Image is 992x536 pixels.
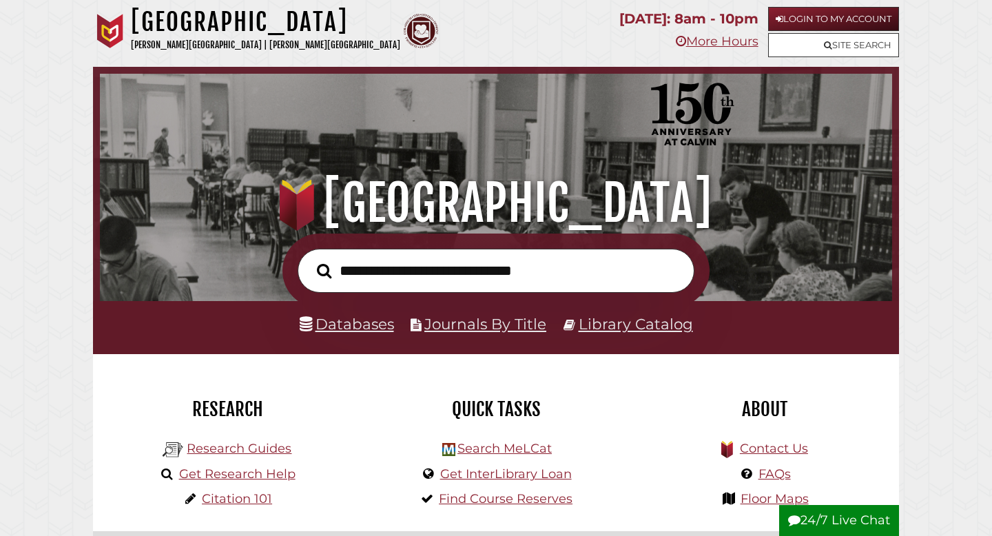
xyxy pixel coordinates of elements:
[741,491,809,506] a: Floor Maps
[442,443,455,456] img: Hekman Library Logo
[115,173,878,234] h1: [GEOGRAPHIC_DATA]
[579,315,693,333] a: Library Catalog
[758,466,791,482] a: FAQs
[641,398,889,421] h2: About
[768,7,899,31] a: Login to My Account
[202,491,272,506] a: Citation 101
[317,262,331,278] i: Search
[131,37,400,53] p: [PERSON_NAME][GEOGRAPHIC_DATA] | [PERSON_NAME][GEOGRAPHIC_DATA]
[457,441,552,456] a: Search MeLCat
[310,260,338,282] button: Search
[619,7,758,31] p: [DATE]: 8am - 10pm
[404,14,438,48] img: Calvin Theological Seminary
[131,7,400,37] h1: [GEOGRAPHIC_DATA]
[300,315,394,333] a: Databases
[439,491,572,506] a: Find Course Reserves
[676,34,758,49] a: More Hours
[440,466,572,482] a: Get InterLibrary Loan
[372,398,620,421] h2: Quick Tasks
[179,466,296,482] a: Get Research Help
[740,441,808,456] a: Contact Us
[768,33,899,57] a: Site Search
[103,398,351,421] h2: Research
[163,440,183,460] img: Hekman Library Logo
[424,315,546,333] a: Journals By Title
[187,441,291,456] a: Research Guides
[93,14,127,48] img: Calvin University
